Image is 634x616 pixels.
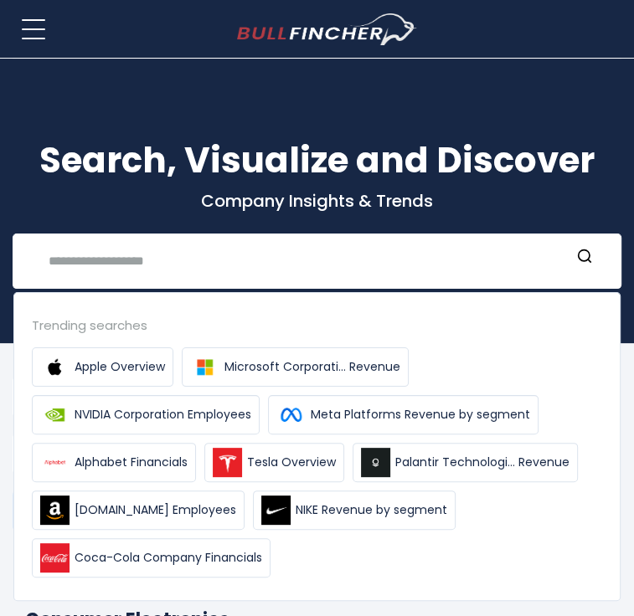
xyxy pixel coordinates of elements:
[75,406,251,423] span: NVIDIA Corporation Employees
[32,443,196,482] a: Alphabet Financials
[13,190,621,212] p: Company Insights & Trends
[32,538,271,577] a: Coca-Cola Company Financials
[75,549,262,567] span: Coca-Cola Company Financials
[296,501,447,519] span: NIKE Revenue by segment
[75,454,188,471] span: Alphabet Financials
[204,443,344,482] a: Tesla Overview
[237,13,417,45] img: bullfincher logo
[32,316,602,335] div: Trending searches
[32,490,245,530] a: [DOMAIN_NAME] Employees
[75,501,236,519] span: [DOMAIN_NAME] Employees
[268,395,539,434] a: Meta Platforms Revenue by segment
[224,358,400,376] span: Microsoft Corporati... Revenue
[75,358,165,376] span: Apple Overview
[353,443,578,482] a: Palantir Technologi... Revenue
[13,134,621,187] h1: Search, Visualize and Discover
[253,490,456,530] a: NIKE Revenue by segment
[395,454,570,471] span: Palantir Technologi... Revenue
[237,13,417,45] a: Go to homepage
[247,454,336,471] span: Tesla Overview
[32,347,173,387] a: Apple Overview
[311,406,530,423] span: Meta Platforms Revenue by segment
[32,395,260,434] a: NVIDIA Corporation Employees
[574,247,595,269] button: Search
[182,347,409,387] a: Microsoft Corporati... Revenue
